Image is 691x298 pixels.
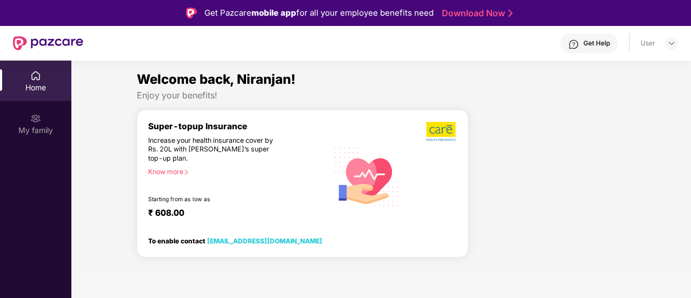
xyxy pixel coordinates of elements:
[251,8,296,18] strong: mobile app
[641,39,655,48] div: User
[137,90,626,101] div: Enjoy your benefits!
[667,39,676,48] img: svg+xml;base64,PHN2ZyBpZD0iRHJvcGRvd24tMzJ4MzIiIHhtbG5zPSJodHRwOi8vd3d3LnczLm9yZy8yMDAwL3N2ZyIgd2...
[426,121,457,142] img: b5dec4f62d2307b9de63beb79f102df3.png
[183,169,189,175] span: right
[148,121,328,131] div: Super-topup Insurance
[186,8,197,18] img: Logo
[204,6,434,19] div: Get Pazcare for all your employee benefits need
[148,208,317,221] div: ₹ 608.00
[148,237,322,244] div: To enable contact
[568,39,579,50] img: svg+xml;base64,PHN2ZyBpZD0iSGVscC0zMngzMiIgeG1sbnM9Imh0dHA6Ly93d3cudzMub3JnLzIwMDAvc3ZnIiB3aWR0aD...
[30,70,41,81] img: svg+xml;base64,PHN2ZyBpZD0iSG9tZSIgeG1sbnM9Imh0dHA6Ly93d3cudzMub3JnLzIwMDAvc3ZnIiB3aWR0aD0iMjAiIG...
[148,196,282,203] div: Starting from as low as
[30,113,41,124] img: svg+xml;base64,PHN2ZyB3aWR0aD0iMjAiIGhlaWdodD0iMjAiIHZpZXdCb3g9IjAgMCAyMCAyMCIgZmlsbD0ibm9uZSIgeG...
[508,8,513,19] img: Stroke
[442,8,509,19] a: Download Now
[583,39,610,48] div: Get Help
[148,168,322,175] div: Know more
[137,71,296,87] span: Welcome back, Niranjan!
[13,36,83,50] img: New Pazcare Logo
[148,136,282,163] div: Increase your health insurance cover by Rs. 20L with [PERSON_NAME]’s super top-up plan.
[207,237,322,245] a: [EMAIL_ADDRESS][DOMAIN_NAME]
[328,137,406,215] img: svg+xml;base64,PHN2ZyB4bWxucz0iaHR0cDovL3d3dy53My5vcmcvMjAwMC9zdmciIHhtbG5zOnhsaW5rPSJodHRwOi8vd3...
